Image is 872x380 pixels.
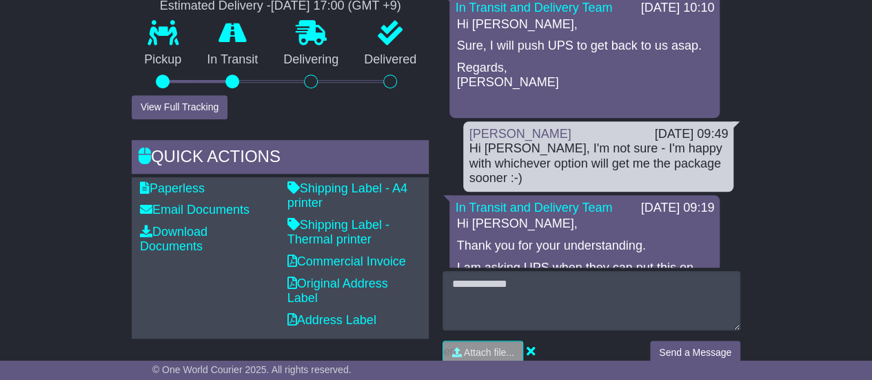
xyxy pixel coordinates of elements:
[287,181,407,210] a: Shipping Label - A4 printer
[456,217,713,232] p: Hi [PERSON_NAME],
[456,17,713,32] p: Hi [PERSON_NAME],
[352,52,429,68] p: Delivered
[194,52,271,68] p: In Transit
[132,52,194,68] p: Pickup
[650,341,740,365] button: Send a Message
[152,364,352,375] span: © One World Courier 2025. All rights reserved.
[140,225,207,254] a: Download Documents
[456,261,713,320] p: I am asking UPS when they can put this on board. If you wanted a depot pickup, we can also organi...
[132,95,227,119] button: View Full Tracking
[456,61,713,90] p: Regards, [PERSON_NAME]
[287,254,406,268] a: Commercial Invoice
[287,218,389,247] a: Shipping Label - Thermal printer
[640,1,714,16] div: [DATE] 10:10
[455,201,612,214] a: In Transit and Delivery Team
[287,277,388,306] a: Original Address Label
[456,239,713,254] p: Thank you for your understanding.
[287,313,376,327] a: Address Label
[455,1,612,14] a: In Transit and Delivery Team
[469,127,571,141] a: [PERSON_NAME]
[640,201,714,216] div: [DATE] 09:19
[654,127,728,142] div: [DATE] 09:49
[140,181,205,195] a: Paperless
[469,141,728,186] div: Hi [PERSON_NAME], I'm not sure - I'm happy with whichever option will get me the package sooner :-)
[132,140,429,177] div: Quick Actions
[271,52,352,68] p: Delivering
[456,39,713,54] p: Sure, I will push UPS to get back to us asap.
[140,203,250,217] a: Email Documents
